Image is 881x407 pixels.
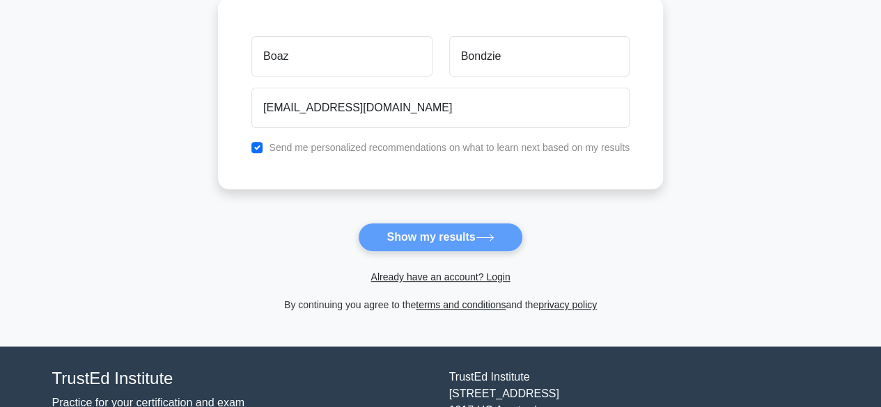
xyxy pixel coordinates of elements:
a: terms and conditions [416,299,506,310]
input: Email [251,88,630,128]
a: Already have an account? Login [371,271,510,282]
input: First name [251,36,432,77]
div: By continuing you agree to the and the [210,296,671,313]
label: Send me personalized recommendations on what to learn next based on my results [269,142,630,153]
input: Last name [449,36,630,77]
a: privacy policy [538,299,597,310]
h4: TrustEd Institute [52,369,432,389]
